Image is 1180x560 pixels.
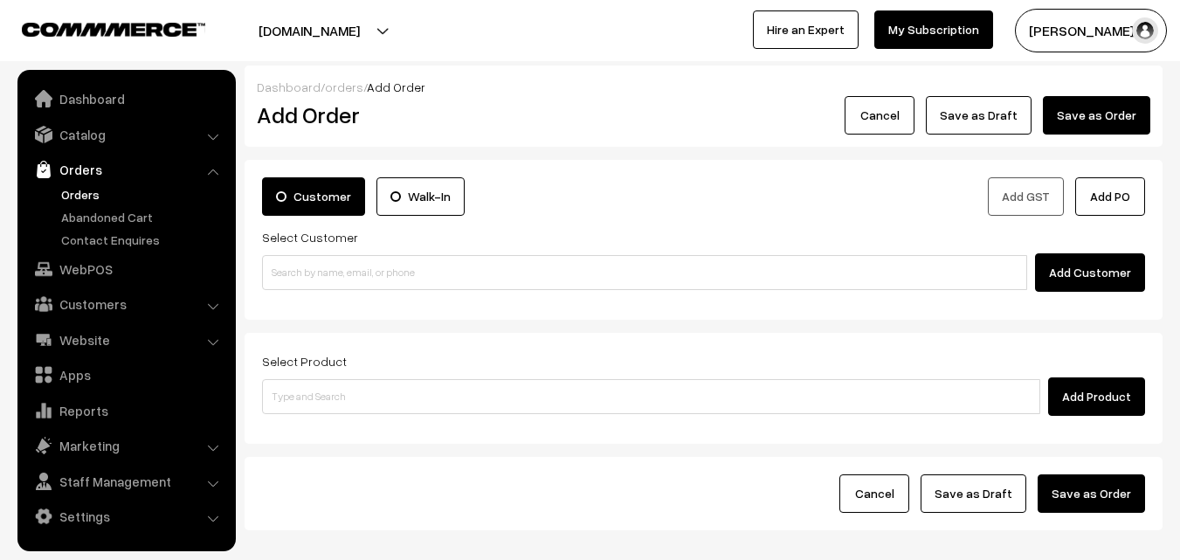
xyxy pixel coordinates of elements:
[1015,9,1167,52] button: [PERSON_NAME] s…
[1038,474,1145,513] button: Save as Order
[262,228,358,246] label: Select Customer
[22,83,230,114] a: Dashboard
[262,352,347,370] label: Select Product
[1132,17,1158,44] img: user
[1035,253,1145,292] button: Add Customer
[257,78,1150,96] div: / /
[874,10,993,49] a: My Subscription
[22,154,230,185] a: Orders
[22,253,230,285] a: WebPOS
[367,80,425,94] span: Add Order
[22,288,230,320] a: Customers
[325,80,363,94] a: orders
[57,185,230,204] a: Orders
[257,101,537,128] h2: Add Order
[22,466,230,497] a: Staff Management
[376,177,465,216] label: Walk-In
[22,17,175,38] a: COMMMERCE
[262,255,1027,290] input: Search by name, email, or phone
[57,231,230,249] a: Contact Enquires
[845,96,914,135] button: Cancel
[22,395,230,426] a: Reports
[22,119,230,150] a: Catalog
[753,10,859,49] a: Hire an Expert
[197,9,421,52] button: [DOMAIN_NAME]
[988,177,1064,216] button: Add GST
[22,23,205,36] img: COMMMERCE
[22,359,230,391] a: Apps
[926,96,1032,135] button: Save as Draft
[1043,96,1150,135] button: Save as Order
[22,324,230,356] a: Website
[22,430,230,461] a: Marketing
[839,474,909,513] button: Cancel
[57,208,230,226] a: Abandoned Cart
[262,379,1040,414] input: Type and Search
[1048,377,1145,416] button: Add Product
[257,80,321,94] a: Dashboard
[22,501,230,532] a: Settings
[1075,177,1145,216] button: Add PO
[921,474,1026,513] button: Save as Draft
[262,177,365,216] label: Customer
